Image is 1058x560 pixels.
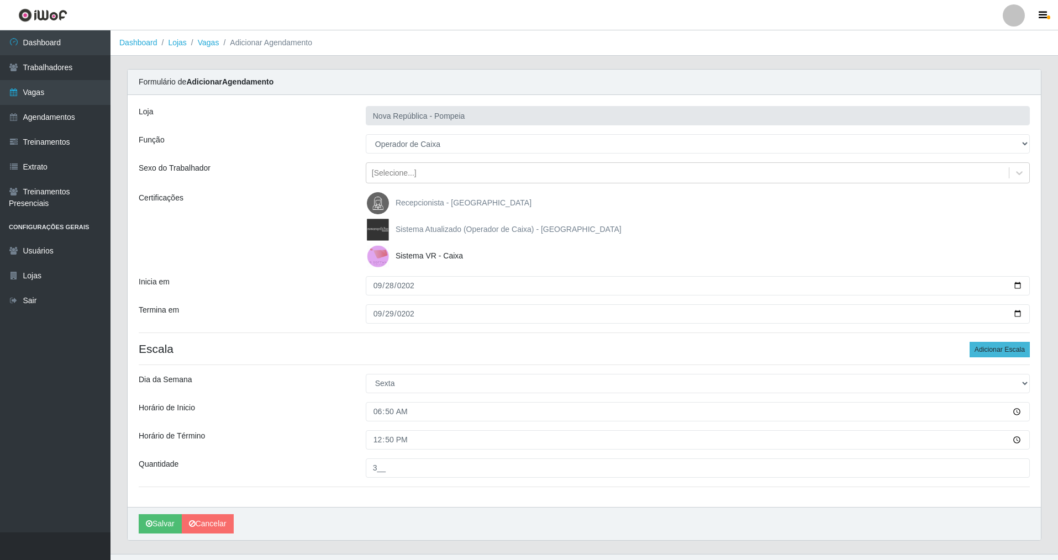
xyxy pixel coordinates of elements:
span: Sistema VR - Caixa [396,251,463,260]
label: Inicia em [139,276,170,288]
label: Função [139,134,165,146]
a: Lojas [168,38,186,47]
img: CoreUI Logo [18,8,67,22]
input: 00/00/0000 [366,276,1030,295]
a: Vagas [198,38,219,47]
label: Termina em [139,304,179,316]
label: Quantidade [139,458,178,470]
div: Formulário de [128,70,1041,95]
span: Sistema Atualizado (Operador de Caixa) - [GEOGRAPHIC_DATA] [396,225,622,234]
input: 00/00/0000 [366,304,1030,324]
label: Certificações [139,192,183,204]
li: Adicionar Agendamento [219,37,312,49]
input: 00:00 [366,402,1030,421]
label: Loja [139,106,153,118]
img: Sistema Atualizado (Operador de Caixa) - Nova Republica [367,219,393,241]
h4: Escala [139,342,1030,356]
nav: breadcrumb [110,30,1058,56]
a: Cancelar [182,514,234,533]
label: Horário de Inicio [139,402,195,414]
input: Informe a quantidade... [366,458,1030,478]
strong: Adicionar Agendamento [186,77,273,86]
span: Recepcionista - [GEOGRAPHIC_DATA] [396,198,531,207]
a: Dashboard [119,38,157,47]
button: Adicionar Escala [970,342,1030,357]
img: Sistema VR - Caixa [367,245,393,267]
label: Sexo do Trabalhador [139,162,210,174]
input: 00:00 [366,430,1030,450]
button: Salvar [139,514,182,533]
label: Horário de Término [139,430,205,442]
div: [Selecione...] [372,167,417,179]
label: Dia da Semana [139,374,192,385]
img: Recepcionista - Nova República [367,192,393,214]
